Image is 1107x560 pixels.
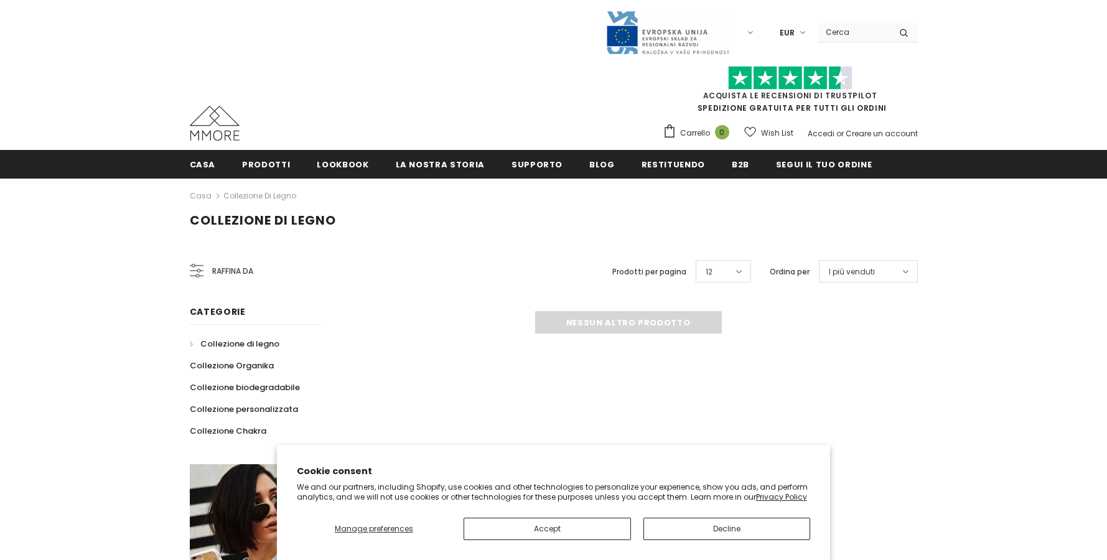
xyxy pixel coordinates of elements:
[780,27,795,39] span: EUR
[335,523,413,534] span: Manage preferences
[190,150,216,178] a: Casa
[190,403,298,415] span: Collezione personalizzata
[190,381,300,393] span: Collezione biodegradabile
[190,306,246,318] span: Categorie
[190,159,216,170] span: Casa
[511,159,563,170] span: supporto
[642,159,705,170] span: Restituendo
[511,150,563,178] a: supporto
[212,264,253,278] span: Raffina da
[396,150,485,178] a: La nostra storia
[703,90,877,101] a: Acquista le recensioni di TrustPilot
[846,128,918,139] a: Creare un account
[680,127,710,139] span: Carrello
[643,518,811,540] button: Decline
[728,66,852,90] img: Fidati di Pilot Stars
[190,355,274,376] a: Collezione Organika
[605,10,730,55] img: Javni Razpis
[190,376,300,398] a: Collezione biodegradabile
[190,425,266,437] span: Collezione Chakra
[732,150,749,178] a: B2B
[464,518,631,540] button: Accept
[808,128,834,139] a: Accedi
[776,159,872,170] span: Segui il tuo ordine
[715,125,729,139] span: 0
[605,27,730,37] a: Javni Razpis
[776,150,872,178] a: Segui il tuo ordine
[732,159,749,170] span: B2B
[190,420,266,442] a: Collezione Chakra
[190,212,336,229] span: Collezione di legno
[190,189,212,203] a: Casa
[744,122,793,144] a: Wish List
[223,190,296,201] a: Collezione di legno
[190,398,298,420] a: Collezione personalizzata
[663,124,736,142] a: Carrello 0
[836,128,844,139] span: or
[829,266,875,278] span: I più venduti
[589,159,615,170] span: Blog
[770,266,810,278] label: Ordina per
[190,106,240,141] img: Casi MMORE
[242,150,290,178] a: Prodotti
[317,150,368,178] a: Lookbook
[612,266,686,278] label: Prodotti per pagina
[663,72,918,113] span: SPEDIZIONE GRATUITA PER TUTTI GLI ORDINI
[317,159,368,170] span: Lookbook
[190,360,274,371] span: Collezione Organika
[706,266,712,278] span: 12
[297,518,451,540] button: Manage preferences
[190,333,279,355] a: Collezione di legno
[242,159,290,170] span: Prodotti
[589,150,615,178] a: Blog
[756,492,807,502] a: Privacy Policy
[297,482,811,502] p: We and our partners, including Shopify, use cookies and other technologies to personalize your ex...
[200,338,279,350] span: Collezione di legno
[761,127,793,139] span: Wish List
[818,23,890,41] input: Search Site
[396,159,485,170] span: La nostra storia
[642,150,705,178] a: Restituendo
[297,465,811,478] h2: Cookie consent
